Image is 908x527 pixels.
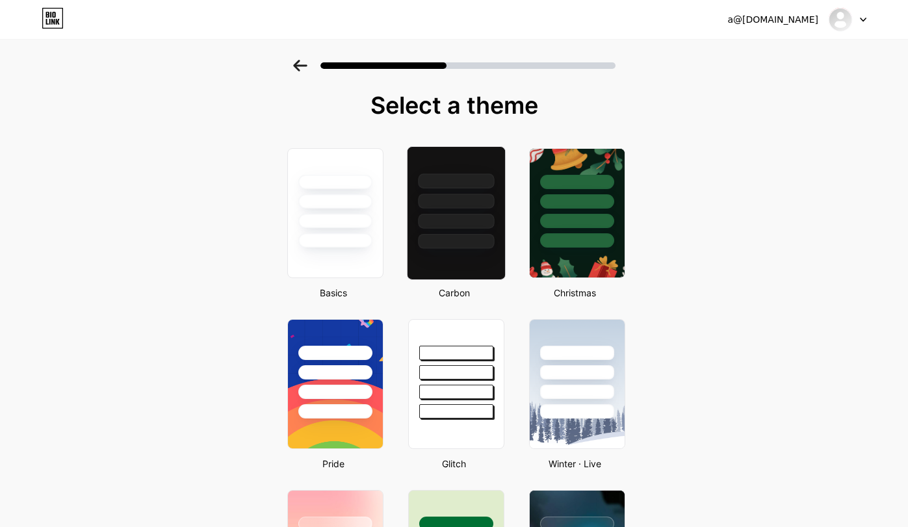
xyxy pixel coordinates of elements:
img: Alex Shelestov [828,7,853,32]
div: Select a theme [282,92,627,118]
div: Christmas [525,286,625,300]
div: a@[DOMAIN_NAME] [727,13,818,27]
div: Winter · Live [525,457,625,470]
div: Basics [283,286,383,300]
div: Carbon [404,286,504,300]
div: Pride [283,457,383,470]
div: Glitch [404,457,504,470]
